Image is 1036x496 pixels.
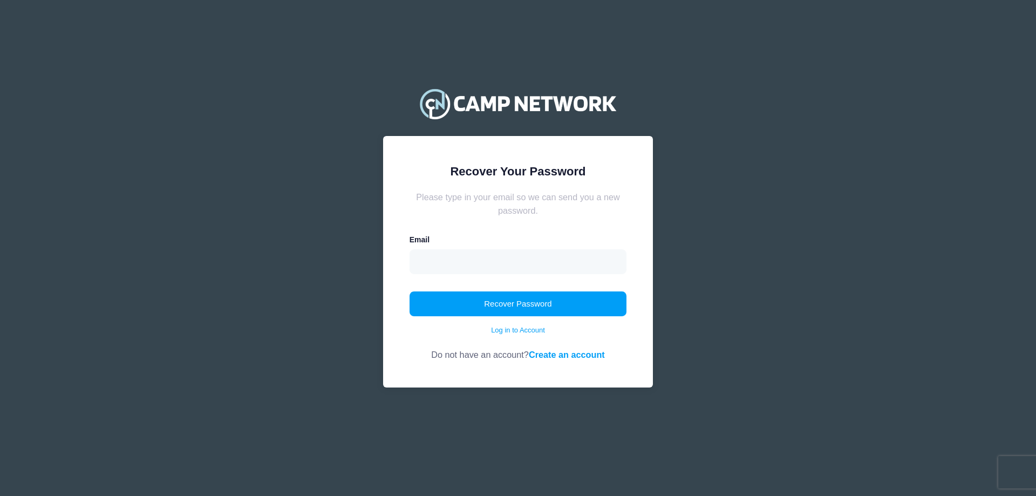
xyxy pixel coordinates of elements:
[529,350,605,359] a: Create an account
[410,234,430,246] label: Email
[410,191,627,217] div: Please type in your email so we can send you a new password.
[491,325,545,336] a: Log in to Account
[410,291,627,316] button: Recover Password
[415,82,621,125] img: Camp Network
[410,162,627,180] div: Recover Your Password
[410,336,627,361] div: Do not have an account?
